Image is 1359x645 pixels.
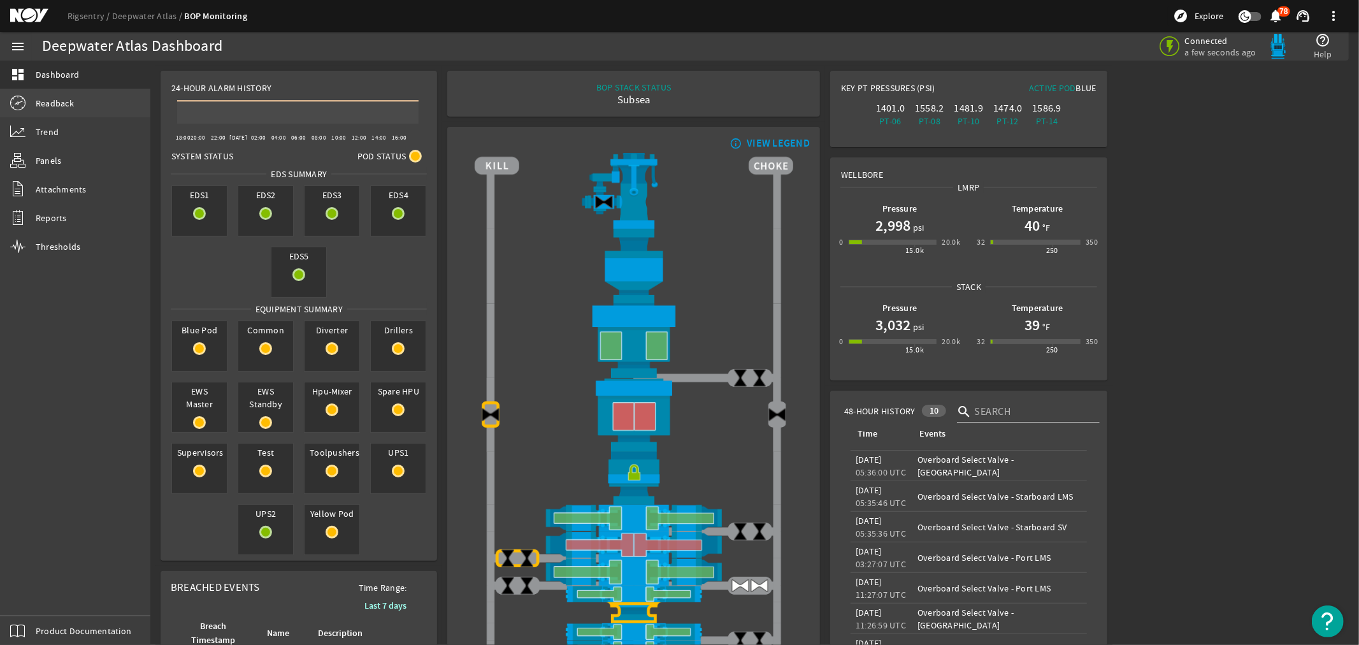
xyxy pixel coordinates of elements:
[917,582,1081,595] div: Overboard Select Valve - Port LMS
[475,378,793,451] img: LowerAnnularClose.png
[211,134,226,141] text: 22:00
[731,368,750,388] img: ValveClose.png
[731,522,750,541] img: ValveClose.png
[917,551,1081,564] div: Overboard Select Valve - Port LMS
[942,335,960,348] div: 20.0k
[251,303,347,315] span: Equipment Summary
[349,581,417,594] span: Time Range:
[957,404,972,419] i: search
[768,405,787,424] img: Valve2Close.png
[475,558,793,585] img: ShearRamOpen.png
[371,444,426,461] span: UPS1
[1265,34,1291,59] img: Bluepod.svg
[498,549,517,568] img: ValveClose.png
[917,490,1081,503] div: Overboard Select Valve - Starboard LMS
[875,315,910,335] h1: 3,032
[977,335,985,348] div: 32
[42,40,222,53] div: Deepwater Atlas Dashboard
[1030,102,1063,115] div: 1586.9
[991,115,1025,127] div: PT-12
[475,623,793,641] img: PipeRamOpen.png
[912,102,946,115] div: 1558.2
[731,576,750,595] img: ValveOpen.png
[1076,82,1097,94] span: Blue
[357,150,406,163] span: Pod Status
[238,444,293,461] span: Test
[1012,203,1063,215] b: Temperature
[36,625,131,637] span: Product Documentation
[1086,335,1098,348] div: 350
[952,280,986,293] span: Stack
[176,134,191,141] text: 18:00
[271,134,286,141] text: 04:00
[875,215,910,236] h1: 2,998
[594,192,614,212] img: Valve2Close.png
[1040,221,1051,234] span: °F
[305,444,359,461] span: Toolpushers
[856,427,902,441] div: Time
[36,183,87,196] span: Attachments
[856,528,906,539] legacy-datetime-component: 05:35:36 UTC
[952,115,986,127] div: PT-10
[171,581,260,594] span: Breached Events
[1318,1,1349,31] button: more_vert
[856,576,882,588] legacy-datetime-component: [DATE]
[750,522,769,541] img: ValveClose.png
[371,321,426,339] span: Drillers
[36,97,74,110] span: Readback
[919,427,946,441] div: Events
[831,158,1106,181] div: Wellbore
[874,115,907,127] div: PT-06
[910,221,924,234] span: psi
[952,102,986,115] div: 1481.9
[882,302,917,314] b: Pressure
[305,382,359,400] span: Hpu-Mixer
[352,134,366,141] text: 12:00
[844,405,916,417] span: 48-Hour History
[596,81,672,94] div: BOP STACK STATUS
[856,546,882,557] legacy-datetime-component: [DATE]
[977,236,985,249] div: 32
[371,382,426,400] span: Spare HPU
[171,82,271,94] span: 24-Hour Alarm History
[475,303,793,378] img: UpperAnnularOpen.png
[858,427,877,441] div: Time
[481,405,500,424] img: Valve2Close.png
[1168,6,1228,26] button: Explore
[727,138,742,149] mat-icon: info_outline
[1046,244,1058,257] div: 250
[291,134,306,141] text: 06:00
[750,576,769,595] img: ValveOpen.png
[905,244,924,257] div: 15.0k
[1029,82,1076,94] span: Active Pod
[10,39,25,54] mat-icon: menu
[1312,605,1344,637] button: Open Resource Center
[1173,8,1188,24] mat-icon: explore
[747,137,810,150] div: VIEW LEGEND
[856,497,906,509] legacy-datetime-component: 05:35:46 UTC
[1295,8,1311,24] mat-icon: support_agent
[305,321,359,339] span: Diverter
[68,10,112,22] a: Rigsentry
[839,335,843,348] div: 0
[271,247,326,265] span: EDS5
[36,240,81,253] span: Thresholds
[922,405,947,417] div: 10
[856,620,906,631] legacy-datetime-component: 11:26:59 UTC
[882,203,917,215] b: Pressure
[36,212,67,224] span: Reports
[371,186,426,204] span: EDS4
[185,10,248,22] a: BOP Monitoring
[392,134,406,141] text: 16:00
[475,532,793,558] img: ShearRamClose.png
[267,627,289,641] div: Name
[1046,344,1058,356] div: 250
[475,153,793,229] img: RiserAdapter.png
[475,505,793,532] img: ShearRamOpen.png
[475,229,793,303] img: FlexJoint.png
[36,154,62,167] span: Panels
[1185,35,1256,47] span: Connected
[1314,48,1332,61] span: Help
[172,382,227,413] span: EWS Master
[856,607,882,618] legacy-datetime-component: [DATE]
